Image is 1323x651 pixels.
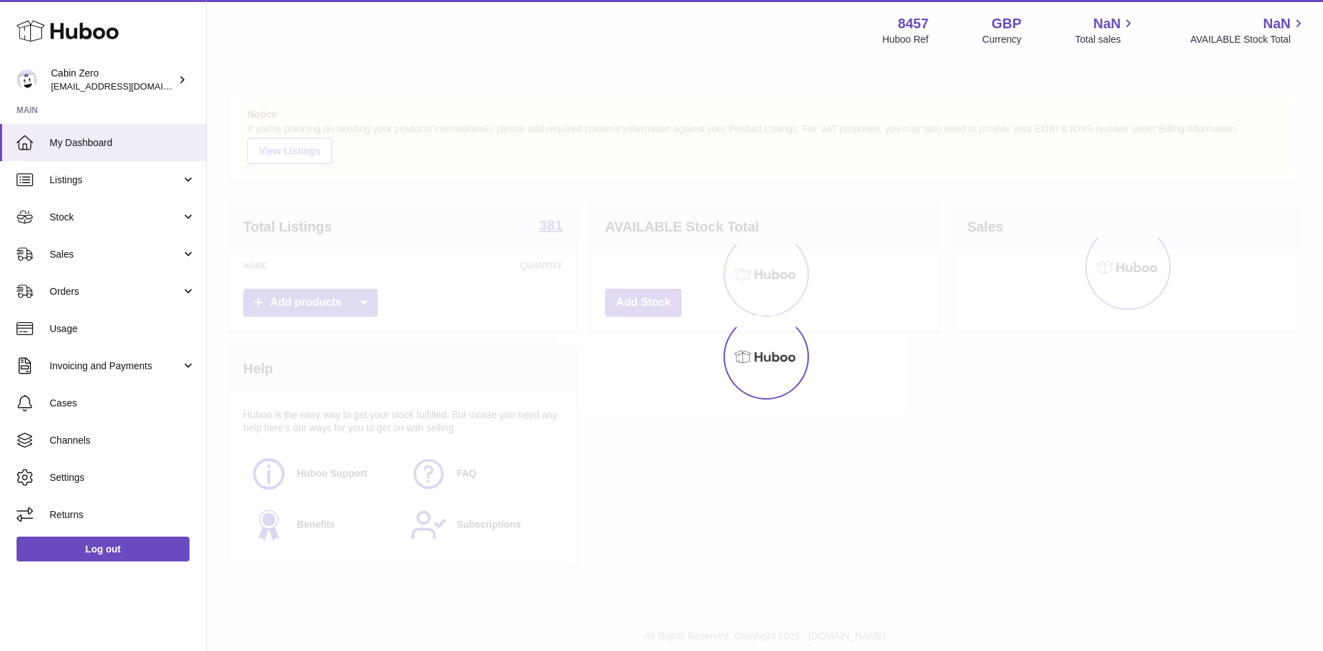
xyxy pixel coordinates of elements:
[51,67,175,93] div: Cabin Zero
[50,285,181,298] span: Orders
[50,174,181,187] span: Listings
[50,322,196,335] span: Usage
[50,397,196,410] span: Cases
[1190,33,1306,46] span: AVAILABLE Stock Total
[50,471,196,484] span: Settings
[1075,14,1136,46] a: NaN Total sales
[983,33,1022,46] div: Currency
[50,248,181,261] span: Sales
[1190,14,1306,46] a: NaN AVAILABLE Stock Total
[17,537,189,561] a: Log out
[50,136,196,149] span: My Dashboard
[50,211,181,224] span: Stock
[898,14,929,33] strong: 8457
[992,14,1021,33] strong: GBP
[1263,14,1291,33] span: NaN
[1093,14,1120,33] span: NaN
[883,33,929,46] div: Huboo Ref
[50,360,181,373] span: Invoicing and Payments
[50,508,196,521] span: Returns
[1075,33,1136,46] span: Total sales
[51,81,203,92] span: [EMAIL_ADDRESS][DOMAIN_NAME]
[50,434,196,447] span: Channels
[17,70,37,90] img: internalAdmin-8457@internal.huboo.com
